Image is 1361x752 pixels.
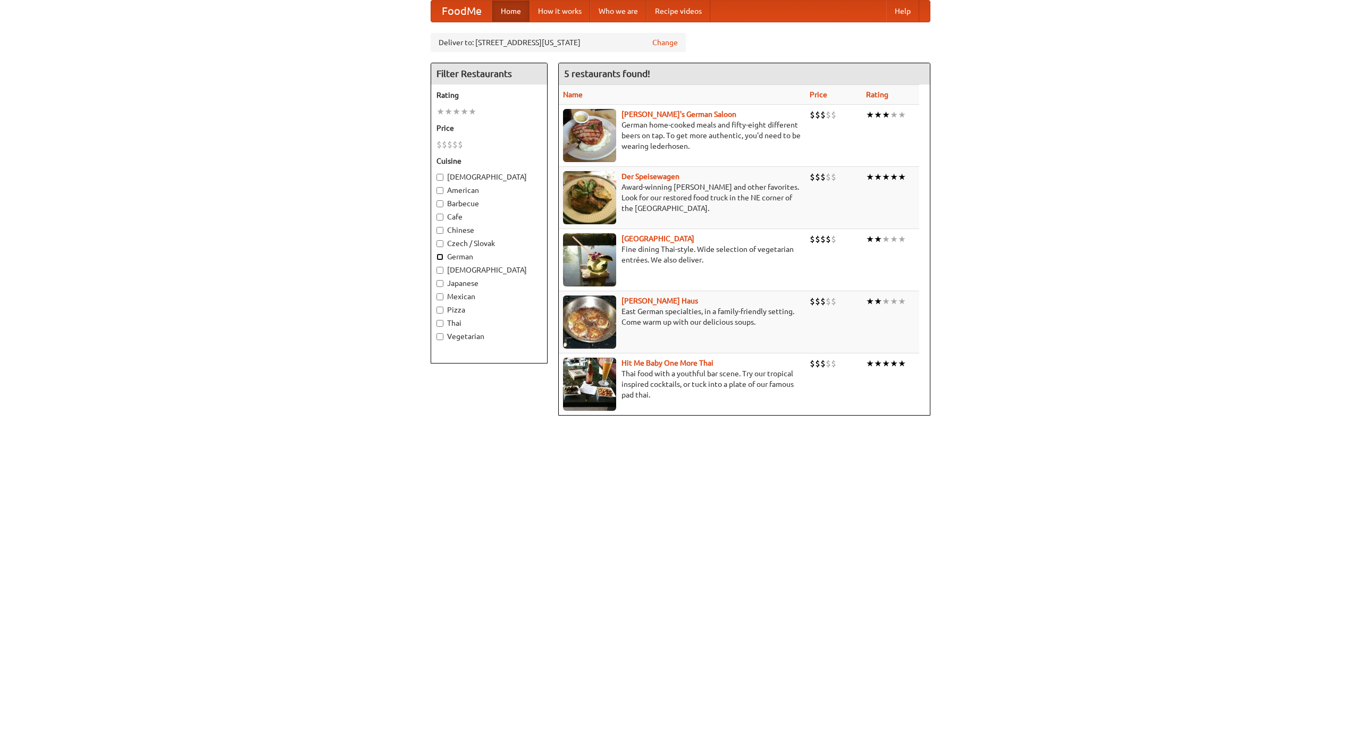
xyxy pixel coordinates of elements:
input: German [436,254,443,260]
a: [GEOGRAPHIC_DATA] [621,234,694,243]
li: ★ [890,358,898,369]
label: [DEMOGRAPHIC_DATA] [436,172,542,182]
b: [PERSON_NAME]'s German Saloon [621,110,736,119]
a: Change [652,37,678,48]
li: $ [810,295,815,307]
input: Chinese [436,227,443,234]
li: ★ [898,295,906,307]
img: esthers.jpg [563,109,616,162]
label: [DEMOGRAPHIC_DATA] [436,265,542,275]
label: Mexican [436,291,542,302]
li: $ [831,171,836,183]
li: $ [831,109,836,121]
img: satay.jpg [563,233,616,286]
input: Czech / Slovak [436,240,443,247]
a: FoodMe [431,1,492,22]
a: Hit Me Baby One More Thai [621,359,713,367]
h4: Filter Restaurants [431,63,547,85]
label: Chinese [436,225,542,235]
a: Rating [866,90,888,99]
input: Cafe [436,214,443,221]
li: $ [831,358,836,369]
li: $ [810,109,815,121]
h5: Cuisine [436,156,542,166]
li: $ [820,358,826,369]
input: [DEMOGRAPHIC_DATA] [436,174,443,181]
a: How it works [530,1,590,22]
li: ★ [866,233,874,245]
li: $ [810,358,815,369]
li: ★ [898,109,906,121]
li: $ [820,295,826,307]
label: Cafe [436,212,542,222]
input: [DEMOGRAPHIC_DATA] [436,267,443,274]
li: $ [815,109,820,121]
li: $ [831,233,836,245]
li: ★ [866,171,874,183]
ng-pluralize: 5 restaurants found! [564,69,650,79]
label: Vegetarian [436,331,542,342]
li: $ [820,233,826,245]
li: ★ [866,295,874,307]
li: ★ [866,358,874,369]
a: Help [886,1,919,22]
p: Award-winning [PERSON_NAME] and other favorites. Look for our restored food truck in the NE corne... [563,182,801,214]
li: ★ [890,171,898,183]
input: Pizza [436,307,443,314]
li: $ [826,295,831,307]
li: $ [458,139,463,150]
li: $ [815,295,820,307]
li: ★ [874,109,882,121]
li: ★ [874,233,882,245]
li: $ [820,171,826,183]
li: ★ [882,295,890,307]
p: Fine dining Thai-style. Wide selection of vegetarian entrées. We also deliver. [563,244,801,265]
li: ★ [460,106,468,117]
li: $ [815,171,820,183]
h5: Rating [436,90,542,100]
li: $ [810,233,815,245]
p: East German specialties, in a family-friendly setting. Come warm up with our delicious soups. [563,306,801,327]
li: $ [826,171,831,183]
li: $ [826,109,831,121]
a: Der Speisewagen [621,172,679,181]
li: $ [826,233,831,245]
a: Home [492,1,530,22]
li: ★ [874,358,882,369]
li: ★ [890,295,898,307]
li: ★ [882,109,890,121]
a: [PERSON_NAME] Haus [621,297,698,305]
label: German [436,251,542,262]
input: Japanese [436,280,443,287]
li: ★ [436,106,444,117]
label: Czech / Slovak [436,238,542,249]
div: Deliver to: [STREET_ADDRESS][US_STATE] [431,33,686,52]
label: Pizza [436,305,542,315]
li: ★ [874,295,882,307]
a: Recipe videos [646,1,710,22]
li: $ [815,233,820,245]
li: ★ [898,171,906,183]
input: Vegetarian [436,333,443,340]
li: ★ [890,233,898,245]
li: ★ [898,358,906,369]
label: Barbecue [436,198,542,209]
img: babythai.jpg [563,358,616,411]
a: Price [810,90,827,99]
label: Thai [436,318,542,328]
li: ★ [890,109,898,121]
p: German home-cooked meals and fifty-eight different beers on tap. To get more authentic, you'd nee... [563,120,801,151]
li: ★ [882,233,890,245]
li: ★ [444,106,452,117]
li: $ [826,358,831,369]
li: ★ [452,106,460,117]
input: Barbecue [436,200,443,207]
input: Mexican [436,293,443,300]
li: ★ [898,233,906,245]
img: kohlhaus.jpg [563,295,616,349]
li: $ [447,139,452,150]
